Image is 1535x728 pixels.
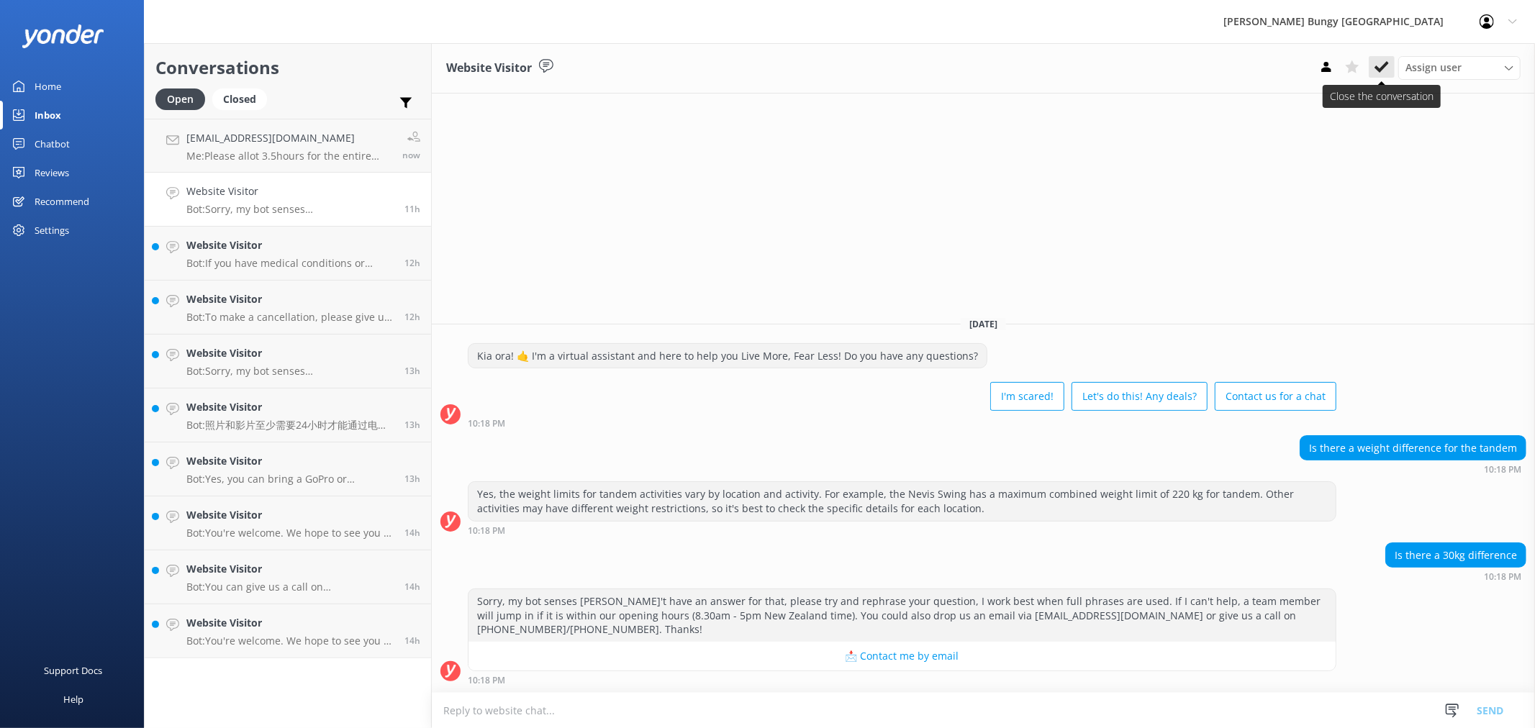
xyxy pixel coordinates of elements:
[145,604,431,658] a: Website VisitorBot:You're welcome. We hope to see you at one of our [PERSON_NAME] locations soon!14h
[468,527,505,535] strong: 10:18 PM
[186,183,394,199] h4: Website Visitor
[1386,543,1526,568] div: Is there a 30kg difference
[402,149,420,161] span: Sep 01 2025 09:42am (UTC +12:00) Pacific/Auckland
[145,496,431,550] a: Website VisitorBot:You're welcome. We hope to see you at one of our [PERSON_NAME] locations soon!14h
[186,291,394,307] h4: Website Visitor
[35,187,89,216] div: Recommend
[404,473,420,485] span: Aug 31 2025 07:48pm (UTC +12:00) Pacific/Auckland
[1072,382,1208,411] button: Let's do this! Any deals?
[186,581,394,593] p: Bot: You can give us a call on [PHONE_NUMBER] or [PHONE_NUMBER] to chat with a crew member. Our o...
[35,158,69,187] div: Reviews
[186,507,394,523] h4: Website Visitor
[186,365,394,378] p: Bot: Sorry, my bot senses [PERSON_NAME]'t have an answer for that, please try and rephrase your q...
[145,173,431,227] a: Website VisitorBot:Sorry, my bot senses [PERSON_NAME]'t have an answer for that, please try and r...
[186,257,394,270] p: Bot: If you have medical conditions or restrictions, such as bulged discs and [MEDICAL_DATA], you...
[1405,60,1462,76] span: Assign user
[186,345,394,361] h4: Website Visitor
[155,54,420,81] h2: Conversations
[1300,464,1526,474] div: Aug 31 2025 10:18pm (UTC +12:00) Pacific/Auckland
[145,442,431,496] a: Website VisitorBot:Yes, you can bring a GoPro or alternative action camera to the Nevis Bungy, bu...
[404,581,420,593] span: Aug 31 2025 07:13pm (UTC +12:00) Pacific/Auckland
[1398,56,1521,79] div: Assign User
[186,527,394,540] p: Bot: You're welcome. We hope to see you at one of our [PERSON_NAME] locations soon!
[468,344,987,368] div: Kia ora! 🤙 I'm a virtual assistant and here to help you Live More, Fear Less! Do you have any que...
[186,203,394,216] p: Bot: Sorry, my bot senses [PERSON_NAME]'t have an answer for that, please try and rephrase your q...
[145,227,431,281] a: Website VisitorBot:If you have medical conditions or restrictions, such as bulged discs and [MEDI...
[186,615,394,631] h4: Website Visitor
[404,257,420,269] span: Aug 31 2025 09:27pm (UTC +12:00) Pacific/Auckland
[468,482,1336,520] div: Yes, the weight limits for tandem activities vary by location and activity. For example, the Nevi...
[404,634,420,647] span: Aug 31 2025 06:46pm (UTC +12:00) Pacific/Auckland
[404,203,420,215] span: Aug 31 2025 10:18pm (UTC +12:00) Pacific/Auckland
[961,318,1006,330] span: [DATE]
[35,129,70,158] div: Chatbot
[404,311,420,323] span: Aug 31 2025 08:47pm (UTC +12:00) Pacific/Auckland
[468,642,1336,670] button: 📩 Contact me by email
[186,237,394,253] h4: Website Visitor
[1385,571,1526,581] div: Aug 31 2025 10:18pm (UTC +12:00) Pacific/Auckland
[468,676,505,685] strong: 10:18 PM
[1484,573,1521,581] strong: 10:18 PM
[145,335,431,388] a: Website VisitorBot:Sorry, my bot senses [PERSON_NAME]'t have an answer for that, please try and r...
[1300,436,1526,460] div: Is there a weight difference for the tandem
[35,72,61,101] div: Home
[186,419,394,432] p: Bot: 照片和影片至少需要24小时才能通过电子邮件发送。如果超过这个时间还未收到，请联系 [EMAIL_ADDRESS][DOMAIN_NAME]，我们的技术人员会协助您。
[145,550,431,604] a: Website VisitorBot:You can give us a call on [PHONE_NUMBER] or [PHONE_NUMBER] to chat with a crew...
[468,418,1336,428] div: Aug 31 2025 10:18pm (UTC +12:00) Pacific/Auckland
[186,473,394,486] p: Bot: Yes, you can bring a GoPro or alternative action camera to the Nevis Bungy, but you must ens...
[446,59,532,78] h3: Website Visitor
[155,91,212,106] a: Open
[22,24,104,48] img: yonder-white-logo.png
[186,150,391,163] p: Me: Please allot 3.5hours for the entire experience.
[468,525,1336,535] div: Aug 31 2025 10:18pm (UTC +12:00) Pacific/Auckland
[155,88,205,110] div: Open
[145,388,431,442] a: Website VisitorBot:照片和影片至少需要24小时才能通过电子邮件发送。如果超过这个时间还未收到，请联系 [EMAIL_ADDRESS][DOMAIN_NAME]，我们的技术人员会...
[45,656,103,685] div: Support Docs
[186,399,394,415] h4: Website Visitor
[145,281,431,335] a: Website VisitorBot:To make a cancellation, please give us a call on [PHONE_NUMBER], [PHONE_NUMBER...
[186,453,394,469] h4: Website Visitor
[468,589,1336,642] div: Sorry, my bot senses [PERSON_NAME]'t have an answer for that, please try and rephrase your questi...
[63,685,83,714] div: Help
[212,91,274,106] a: Closed
[468,419,505,428] strong: 10:18 PM
[35,216,69,245] div: Settings
[186,311,394,324] p: Bot: To make a cancellation, please give us a call on [PHONE_NUMBER], [PHONE_NUMBER] or email us ...
[186,634,394,647] p: Bot: You're welcome. We hope to see you at one of our [PERSON_NAME] locations soon!
[145,119,431,173] a: [EMAIL_ADDRESS][DOMAIN_NAME]Me:Please allot 3.5hours for the entire experience.now
[1484,465,1521,474] strong: 10:18 PM
[1215,382,1336,411] button: Contact us for a chat
[404,419,420,431] span: Aug 31 2025 07:50pm (UTC +12:00) Pacific/Auckland
[990,382,1064,411] button: I'm scared!
[404,527,420,539] span: Aug 31 2025 07:19pm (UTC +12:00) Pacific/Auckland
[468,675,1336,685] div: Aug 31 2025 10:18pm (UTC +12:00) Pacific/Auckland
[35,101,61,129] div: Inbox
[404,365,420,377] span: Aug 31 2025 08:33pm (UTC +12:00) Pacific/Auckland
[186,130,391,146] h4: [EMAIL_ADDRESS][DOMAIN_NAME]
[212,88,267,110] div: Closed
[186,561,394,577] h4: Website Visitor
